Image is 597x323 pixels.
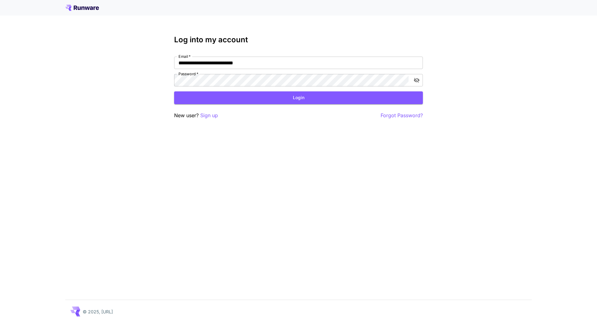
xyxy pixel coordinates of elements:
button: toggle password visibility [411,75,422,86]
p: New user? [174,112,218,119]
p: © 2025, [URL] [83,308,113,315]
h3: Log into my account [174,35,423,44]
label: Email [178,54,191,59]
label: Password [178,71,198,76]
button: Sign up [200,112,218,119]
button: Login [174,91,423,104]
button: Forgot Password? [381,112,423,119]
